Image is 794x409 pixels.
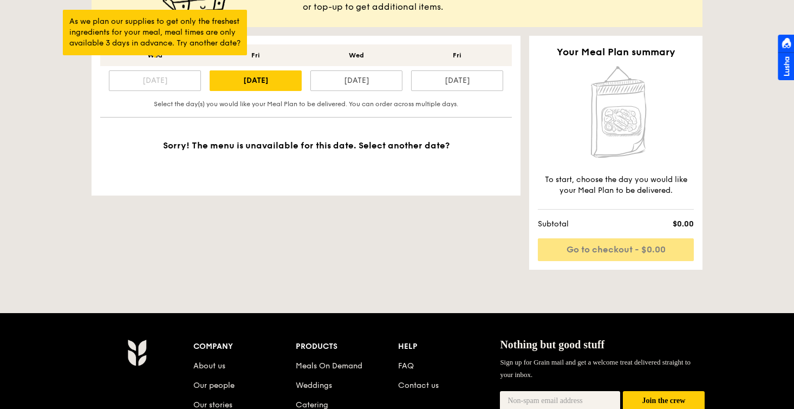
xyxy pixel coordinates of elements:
span: Sign up for Grain mail and get a welcome treat delivered straight to your inbox. [500,358,691,378]
a: Meals On Demand [296,361,362,371]
a: FAQ [398,361,414,371]
div: Wed [310,51,402,60]
span: Nothing but good stuff [500,339,604,350]
div: Fri [411,51,503,60]
img: Grain [127,339,146,366]
a: About us [193,361,225,371]
a: Weddings [296,381,332,390]
img: Home delivery [584,64,648,161]
h2: Your Meal Plan summary [538,44,694,60]
div: Help [398,339,500,354]
a: Contact us [398,381,439,390]
span: $0.00 [632,219,694,230]
div: Fri [210,51,302,60]
div: Sorry! The menu is unavailable for this date. Select another date? [92,126,520,196]
a: Our people [193,381,235,390]
div: Select the day(s) you would like your Meal Plan to be delivered. You can order across multiple days. [105,100,507,108]
div: Products [296,339,398,354]
div: As we plan our supplies to get only the freshest ingredients for your meal, meal times are only a... [63,10,247,55]
div: To start, choose the day you would like your Meal Plan to be delivered. [538,174,694,196]
span: Subtotal [538,219,632,230]
a: Go to checkout - $0.00 [538,238,694,261]
div: Company [193,339,296,354]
